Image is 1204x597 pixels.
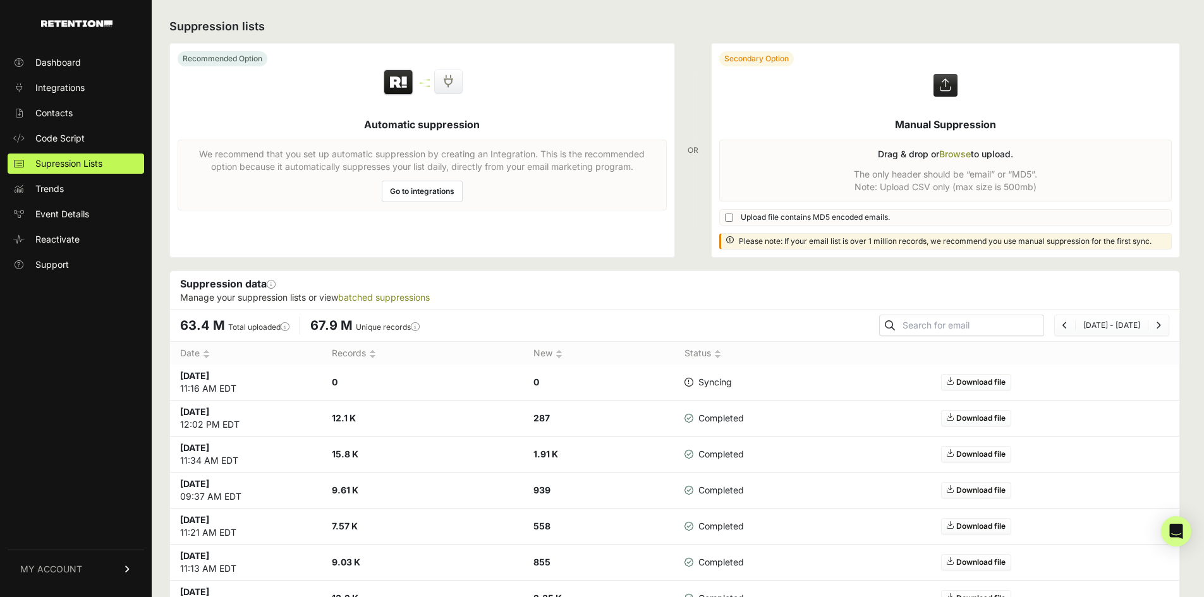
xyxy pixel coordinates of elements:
a: Download file [941,410,1011,426]
strong: 12.1 K [332,413,356,423]
td: 12:02 PM EDT [170,401,322,437]
strong: [DATE] [180,406,209,417]
a: Supression Lists [8,154,144,174]
th: Status [674,342,775,365]
nav: Page navigation [1054,315,1169,336]
a: Integrations [8,78,144,98]
img: no_sort-eaf950dc5ab64cae54d48a5578032e96f70b2ecb7d747501f34c8f2db400fb66.gif [714,349,721,359]
strong: 0 [533,377,539,387]
strong: [DATE] [180,442,209,453]
input: Search for email [900,317,1043,334]
a: Download file [941,446,1011,462]
strong: 287 [533,413,550,423]
p: We recommend that you set up automatic suppression by creating an Integration. This is the recomm... [186,148,659,173]
img: Retention [382,69,415,97]
div: OR [688,43,698,258]
td: 09:37 AM EDT [170,473,322,509]
li: [DATE] - [DATE] [1075,320,1148,330]
span: Reactivate [35,233,80,246]
a: Download file [941,554,1011,570]
strong: 855 [533,557,550,567]
a: Next [1156,320,1161,330]
span: Trends [35,183,64,195]
img: integration [420,82,430,84]
span: Event Details [35,208,89,220]
span: MY ACCOUNT [20,563,82,576]
label: Total uploaded [228,322,289,332]
a: Code Script [8,128,144,148]
a: Go to integrations [382,181,463,202]
strong: 15.8 K [332,449,358,459]
strong: 7.57 K [332,521,358,531]
div: Recommended Option [178,51,267,66]
a: batched suppressions [338,292,430,303]
span: Dashboard [35,56,81,69]
a: Dashboard [8,52,144,73]
span: Supression Lists [35,157,102,170]
h2: Suppression lists [169,18,1180,35]
span: Upload file contains MD5 encoded emails. [741,212,890,222]
strong: [DATE] [180,370,209,381]
strong: 9.03 K [332,557,360,567]
label: Unique records [356,322,420,332]
span: Support [35,258,69,271]
td: 11:34 AM EDT [170,437,322,473]
span: Completed [684,412,744,425]
span: Syncing [684,376,732,389]
strong: 1.91 K [533,449,558,459]
span: Code Script [35,132,85,145]
p: Manage your suppression lists or view [180,291,1169,304]
strong: [DATE] [180,550,209,561]
strong: [DATE] [180,514,209,525]
a: Download file [941,374,1011,390]
div: Suppression data [170,271,1179,309]
img: no_sort-eaf950dc5ab64cae54d48a5578032e96f70b2ecb7d747501f34c8f2db400fb66.gif [556,349,562,359]
span: Integrations [35,81,85,94]
a: Support [8,255,144,275]
a: Reactivate [8,229,144,250]
th: Records [322,342,523,365]
strong: 9.61 K [332,485,358,495]
td: 11:16 AM EDT [170,365,322,401]
input: Upload file contains MD5 encoded emails. [725,214,733,222]
strong: 558 [533,521,550,531]
h5: Automatic suppression [364,117,480,132]
div: Open Intercom Messenger [1161,516,1191,546]
span: 63.4 M [180,318,225,333]
strong: 0 [332,377,337,387]
td: 11:21 AM EDT [170,509,322,545]
img: no_sort-eaf950dc5ab64cae54d48a5578032e96f70b2ecb7d747501f34c8f2db400fb66.gif [369,349,376,359]
a: Previous [1062,320,1067,330]
a: MY ACCOUNT [8,550,144,588]
strong: [DATE] [180,478,209,489]
span: Completed [684,556,744,569]
th: New [523,342,675,365]
strong: [DATE] [180,586,209,597]
span: Completed [684,520,744,533]
img: integration [420,85,430,87]
img: integration [420,79,430,81]
td: 11:13 AM EDT [170,545,322,581]
a: Event Details [8,204,144,224]
a: Trends [8,179,144,199]
span: Contacts [35,107,73,119]
img: no_sort-eaf950dc5ab64cae54d48a5578032e96f70b2ecb7d747501f34c8f2db400fb66.gif [203,349,210,359]
a: Contacts [8,103,144,123]
span: 67.9 M [310,318,353,333]
th: Date [170,342,322,365]
a: Download file [941,482,1011,498]
img: Retention.com [41,20,112,27]
a: Download file [941,518,1011,534]
span: Completed [684,484,744,497]
span: Completed [684,448,744,461]
strong: 939 [533,485,550,495]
